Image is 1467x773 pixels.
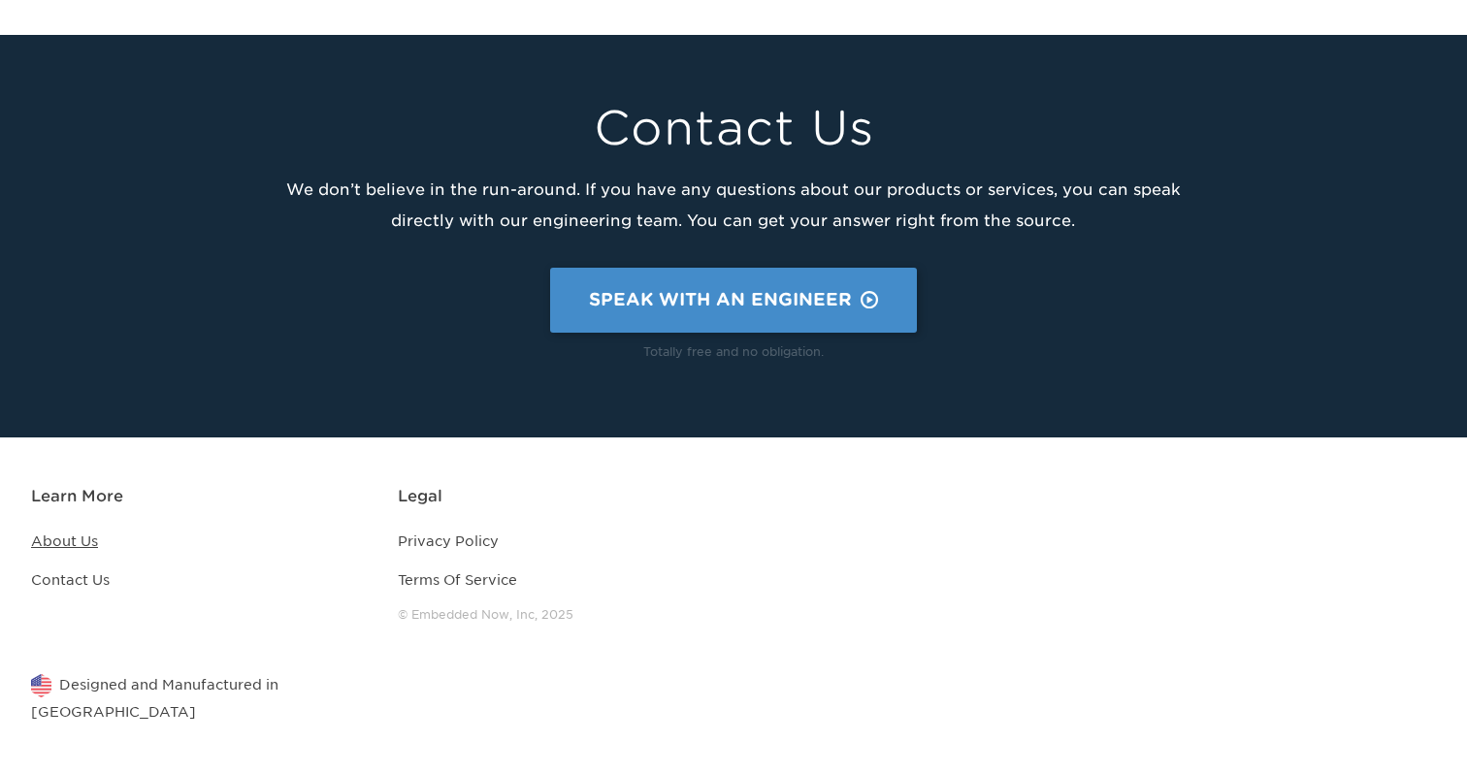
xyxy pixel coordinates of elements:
h1: Contact Us [31,97,1436,159]
img: flag.png [31,674,52,697]
a: Terms Of Service [398,572,517,588]
p: Designed and Manufactured in [GEOGRAPHIC_DATA] [31,671,367,725]
p: We don’t believe in the run-around. If you have any questions about our products or services, you... [270,175,1197,237]
h2: Legal [398,481,733,512]
div: © Embedded Now, Inc, 2025 [398,603,733,627]
h2: Learn More [31,481,367,512]
p: Totally free and no obligation. [31,340,1436,364]
a: About Us [31,533,98,549]
a: Privacy Policy [398,533,499,549]
a: Contact Us [31,572,110,588]
a: Speak With An Engineer [550,268,917,333]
